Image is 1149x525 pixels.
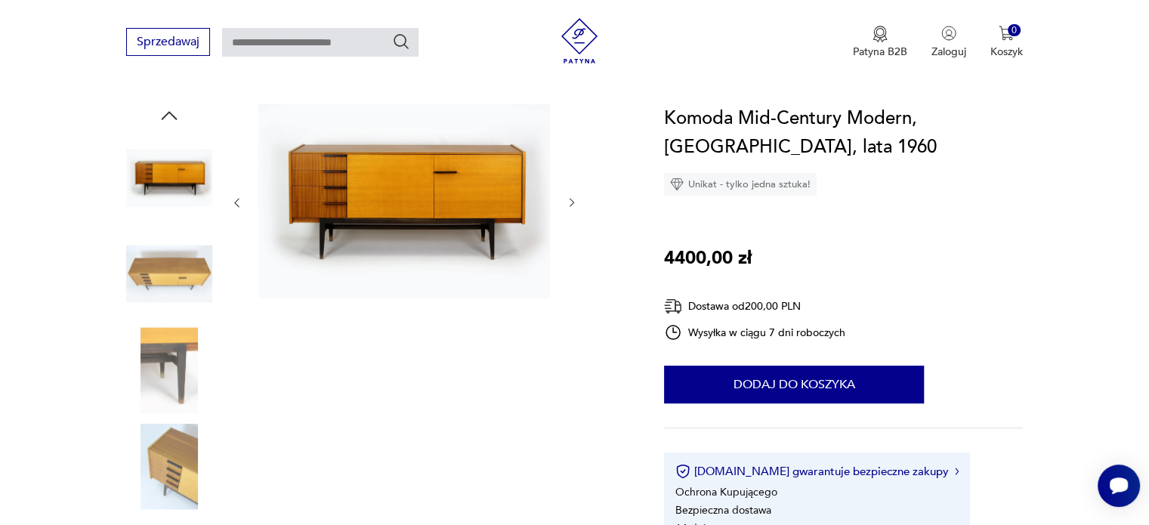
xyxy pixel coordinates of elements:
[999,26,1014,41] img: Ikona koszyka
[675,503,771,517] li: Bezpieczna dostawa
[670,178,684,191] img: Ikona diamentu
[853,45,907,59] p: Patyna B2B
[941,26,956,41] img: Ikonka użytkownika
[126,38,210,48] a: Sprzedawaj
[931,45,966,59] p: Zaloguj
[126,134,212,221] img: Zdjęcie produktu Komoda Mid-Century Modern, Czechy, lata 1960
[664,297,845,316] div: Dostawa od 200,00 PLN
[873,26,888,42] img: Ikona medalu
[664,323,845,341] div: Wysyłka w ciągu 7 dni roboczych
[931,26,966,59] button: Zaloguj
[675,464,959,479] button: [DOMAIN_NAME] gwarantuje bezpieczne zakupy
[664,297,682,316] img: Ikona dostawy
[990,26,1023,59] button: 0Koszyk
[126,327,212,413] img: Zdjęcie produktu Komoda Mid-Century Modern, Czechy, lata 1960
[557,18,602,63] img: Patyna - sklep z meblami i dekoracjami vintage
[258,104,550,298] img: Zdjęcie produktu Komoda Mid-Century Modern, Czechy, lata 1960
[126,424,212,510] img: Zdjęcie produktu Komoda Mid-Century Modern, Czechy, lata 1960
[675,485,777,499] li: Ochrona Kupującego
[1098,465,1140,507] iframe: Smartsupp widget button
[955,468,959,475] img: Ikona strzałki w prawo
[664,366,924,403] button: Dodaj do koszyka
[990,45,1023,59] p: Koszyk
[664,244,752,273] p: 4400,00 zł
[664,104,1023,162] h1: Komoda Mid-Century Modern, [GEOGRAPHIC_DATA], lata 1960
[126,28,210,56] button: Sprzedawaj
[853,26,907,59] button: Patyna B2B
[392,32,410,51] button: Szukaj
[675,464,690,479] img: Ikona certyfikatu
[664,173,817,196] div: Unikat - tylko jedna sztuka!
[853,26,907,59] a: Ikona medaluPatyna B2B
[1008,24,1021,37] div: 0
[126,231,212,317] img: Zdjęcie produktu Komoda Mid-Century Modern, Czechy, lata 1960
